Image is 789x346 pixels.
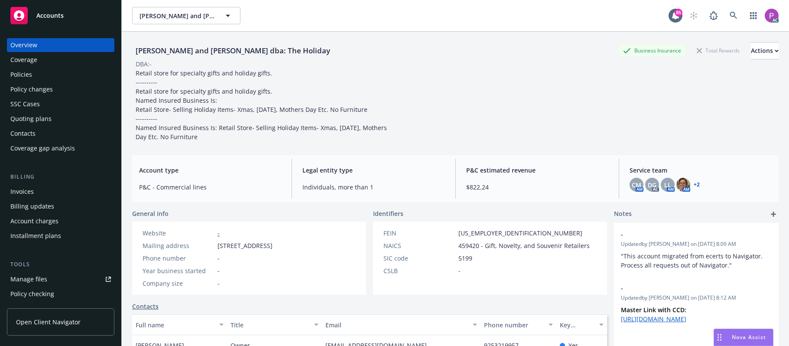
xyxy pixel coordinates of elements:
[614,223,779,277] div: -Updatedby [PERSON_NAME] on [DATE] 8:09 AM"This account migrated from ecerts to Navigator. Proces...
[136,69,389,141] span: Retail store for specialty gifts and holiday gifts. ---------- Retail store for specialty gifts a...
[745,7,762,24] a: Switch app
[725,7,742,24] a: Search
[458,228,582,238] span: [US_EMPLOYER_IDENTIFICATION_NUMBER]
[7,97,114,111] a: SSC Cases
[630,166,772,175] span: Service team
[218,254,220,263] span: -
[751,42,779,59] button: Actions
[383,254,455,263] div: SIC code
[614,277,779,330] div: -Updatedby [PERSON_NAME] on [DATE] 8:12 AMMaster Link with CCD: [URL][DOMAIN_NAME]
[10,68,32,82] div: Policies
[458,241,590,250] span: 459420 - Gift, Novelty, and Souvenir Retailers
[139,166,281,175] span: Account type
[621,284,749,293] span: -
[560,320,594,330] div: Key contact
[7,38,114,52] a: Overview
[621,306,686,314] strong: Master Link with CCD:
[7,173,114,181] div: Billing
[132,209,169,218] span: General info
[383,266,455,275] div: CSLB
[676,178,690,192] img: photo
[7,199,114,213] a: Billing updates
[231,320,309,330] div: Title
[10,287,54,301] div: Policy checking
[484,320,543,330] div: Phone number
[7,287,114,301] a: Policy checking
[383,228,455,238] div: FEIN
[7,82,114,96] a: Policy changes
[481,314,556,335] button: Phone number
[466,183,608,192] span: $822.24
[7,260,114,269] div: Tools
[458,254,472,263] span: 5199
[140,11,214,20] span: [PERSON_NAME] and [PERSON_NAME] dba: The Holiday
[10,272,47,286] div: Manage files
[765,9,779,23] img: photo
[10,199,54,213] div: Billing updates
[10,185,34,199] div: Invoices
[664,180,671,189] span: LL
[218,241,273,250] span: [STREET_ADDRESS]
[648,180,656,189] span: DG
[227,314,322,335] button: Title
[7,272,114,286] a: Manage files
[218,279,220,288] span: -
[10,97,40,111] div: SSC Cases
[7,185,114,199] a: Invoices
[621,294,772,302] span: Updated by [PERSON_NAME] on [DATE] 8:12 AM
[694,182,700,187] a: +2
[322,314,480,335] button: Email
[373,209,403,218] span: Identifiers
[143,241,214,250] div: Mailing address
[675,9,682,16] div: 85
[36,12,64,19] span: Accounts
[7,112,114,126] a: Quoting plans
[692,45,744,56] div: Total Rewards
[705,7,722,24] a: Report a Bug
[466,166,608,175] span: P&C estimated revenue
[619,45,685,56] div: Business Insurance
[732,333,766,341] span: Nova Assist
[10,127,36,140] div: Contacts
[143,266,214,275] div: Year business started
[136,59,152,69] div: DBA: -
[218,266,220,275] span: -
[143,279,214,288] div: Company size
[325,320,467,330] div: Email
[714,329,725,346] div: Drag to move
[768,209,779,219] a: add
[302,183,445,192] span: Individuals, more than 1
[7,53,114,67] a: Coverage
[7,3,114,28] a: Accounts
[7,141,114,155] a: Coverage gap analysis
[7,68,114,82] a: Policies
[621,315,686,323] a: [URL][DOMAIN_NAME]
[714,329,773,346] button: Nova Assist
[10,82,53,96] div: Policy changes
[632,180,641,189] span: CM
[139,183,281,192] span: P&C - Commercial lines
[132,302,159,311] a: Contacts
[132,7,240,24] button: [PERSON_NAME] and [PERSON_NAME] dba: The Holiday
[458,266,461,275] span: -
[132,45,334,56] div: [PERSON_NAME] and [PERSON_NAME] dba: The Holiday
[143,254,214,263] div: Phone number
[556,314,607,335] button: Key contact
[218,229,220,237] a: -
[10,53,37,67] div: Coverage
[7,229,114,243] a: Installment plans
[621,252,764,269] span: "This account migrated from ecerts to Navigator. Process all requests out of Navigator."
[10,141,75,155] div: Coverage gap analysis
[132,314,227,335] button: Full name
[621,240,772,248] span: Updated by [PERSON_NAME] on [DATE] 8:09 AM
[136,320,214,330] div: Full name
[685,7,702,24] a: Start snowing
[614,209,632,219] span: Notes
[383,241,455,250] div: NAICS
[10,214,58,228] div: Account charges
[7,214,114,228] a: Account charges
[10,229,61,243] div: Installment plans
[7,127,114,140] a: Contacts
[16,317,81,326] span: Open Client Navigator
